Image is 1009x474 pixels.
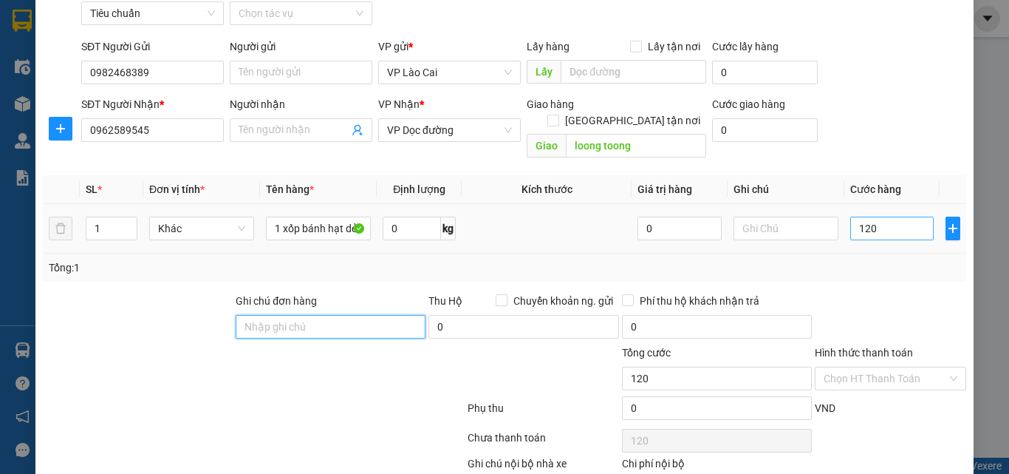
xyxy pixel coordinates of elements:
div: Người nhận [230,96,372,112]
div: Chưa thanh toán [466,430,620,456]
span: Định lượng [393,183,445,195]
span: Đơn vị tính [149,183,205,195]
span: Giao hàng [527,98,574,110]
label: Hình thức thanh toán [815,347,913,359]
div: VP gửi [378,38,521,55]
strong: 0888 827 827 - 0848 827 827 [31,70,148,95]
button: plus [945,217,960,240]
span: Gửi hàng Hạ Long: Hotline: [13,99,142,138]
span: Khác [158,217,245,240]
span: kg [441,217,456,240]
span: Gửi hàng [GEOGRAPHIC_DATA]: Hotline: [7,43,148,95]
input: Dọc đường [566,134,706,158]
label: Cước giao hàng [712,98,785,110]
span: Cước hàng [850,183,901,195]
span: Phí thu hộ khách nhận trả [634,293,765,309]
span: Chuyển khoản ng. gửi [507,293,619,309]
span: plus [946,223,960,234]
span: plus [49,123,72,135]
input: Ghi chú đơn hàng [236,315,425,339]
label: Cước lấy hàng [712,41,779,53]
div: Người gửi [230,38,372,55]
span: SL [86,183,98,195]
span: Lấy [527,60,561,84]
span: Lấy hàng [527,41,570,53]
button: delete [49,217,72,240]
strong: 024 3236 3236 - [7,56,148,82]
span: [GEOGRAPHIC_DATA] tận nơi [559,112,706,129]
span: Tổng cước [622,347,671,359]
input: Dọc đường [561,60,706,84]
span: Tên hàng [266,183,314,195]
span: Lấy tận nơi [642,38,706,55]
div: SĐT Người Nhận [81,96,224,112]
span: VND [815,402,835,414]
div: Phụ thu [466,400,620,426]
input: VD: Bàn, Ghế [266,217,371,240]
span: VP Lào Cai [387,61,512,84]
input: Cước giao hàng [712,118,818,142]
span: VP Nhận [378,98,420,110]
th: Ghi chú [728,175,844,204]
span: user-add [352,124,363,136]
strong: Công ty TNHH Phúc Xuyên [16,7,139,39]
span: Kích thước [521,183,572,195]
div: SĐT Người Gửi [81,38,224,55]
button: plus [49,117,72,140]
span: Tiêu chuẩn [90,2,215,24]
input: Cước lấy hàng [712,61,818,84]
input: Ghi Chú [733,217,838,240]
span: Giá trị hàng [637,183,692,195]
span: Giao [527,134,566,158]
div: Tổng: 1 [49,260,391,276]
span: VP Dọc đường [387,119,512,141]
span: Thu Hộ [428,295,462,307]
input: 0 [637,217,721,240]
label: Ghi chú đơn hàng [236,295,317,307]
